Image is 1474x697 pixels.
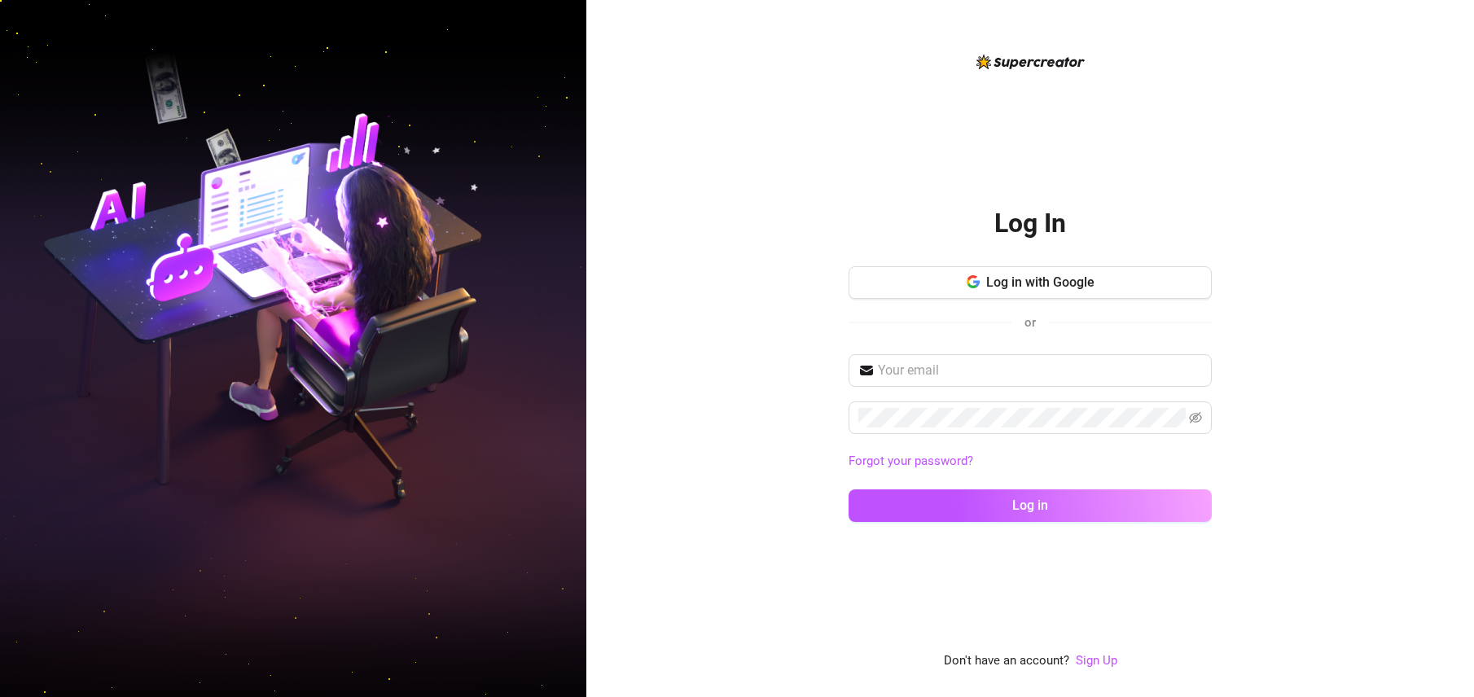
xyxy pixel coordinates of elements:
[849,454,973,468] a: Forgot your password?
[1189,411,1202,424] span: eye-invisible
[849,452,1212,471] a: Forgot your password?
[878,361,1202,380] input: Your email
[994,207,1066,240] h2: Log In
[849,489,1212,522] button: Log in
[1012,498,1048,513] span: Log in
[976,55,1085,69] img: logo-BBDzfeDw.svg
[986,274,1095,290] span: Log in with Google
[849,266,1212,299] button: Log in with Google
[1076,651,1117,671] a: Sign Up
[944,651,1069,671] span: Don't have an account?
[1024,315,1036,330] span: or
[1076,653,1117,668] a: Sign Up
